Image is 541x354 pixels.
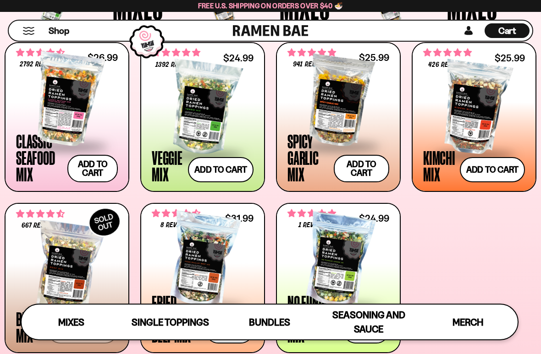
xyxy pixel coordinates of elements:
[423,47,472,59] span: 4.76 stars
[276,42,401,192] a: 4.75 stars 941 reviews $25.99 Spicy Garlic Mix Add to cart
[58,316,84,328] span: Mixes
[428,61,467,69] span: 426 reviews
[22,27,35,35] button: Mobile Menu Trigger
[287,207,336,219] span: 5.00 stars
[498,25,516,36] span: Cart
[223,54,254,62] div: $24.99
[460,157,525,182] button: Add to cart
[152,294,201,343] div: Fried Shallot Beef Mix
[16,133,63,182] div: Classic Seafood Mix
[22,305,121,339] a: Mixes
[198,1,343,10] span: Free U.S. Shipping on Orders over $40 🍜
[67,155,118,182] button: Add to cart
[85,204,124,240] div: SOLD OUT
[155,61,197,69] span: 1392 reviews
[140,42,265,192] a: 4.76 stars 1392 reviews $24.99 Veggie Mix Add to cart
[16,208,65,220] span: 4.64 stars
[16,310,43,343] div: Beef Mix
[5,203,129,353] a: SOLDOUT 4.64 stars 667 reviews Beef Mix Sold out
[152,47,200,59] span: 4.76 stars
[249,316,290,328] span: Bundles
[287,294,338,343] div: No Fungus Among Us Mix
[334,155,389,182] button: Add to cart
[495,54,525,62] div: $25.99
[132,316,209,328] span: Single Toppings
[276,203,401,353] a: 5.00 stars 1 review $24.99 No Fungus Among Us Mix Add to cart
[220,305,319,339] a: Bundles
[287,47,336,59] span: 4.75 stars
[423,149,455,182] div: Kimchi Mix
[453,316,483,328] span: Merch
[16,47,65,59] span: 4.68 stars
[152,207,200,219] span: 4.62 stars
[287,133,329,182] div: Spicy Garlic Mix
[319,305,418,339] a: Seasoning and Sauce
[485,21,530,41] a: Cart
[412,42,536,192] a: 4.76 stars 426 reviews $25.99 Kimchi Mix Add to cart
[22,222,59,229] span: 667 reviews
[49,25,69,37] span: Shop
[188,157,254,182] button: Add to cart
[152,149,183,182] div: Veggie Mix
[121,305,220,339] a: Single Toppings
[5,42,129,192] a: 4.68 stars 2792 reviews $26.99 Classic Seafood Mix Add to cart
[419,305,518,339] a: Merch
[49,23,69,38] a: Shop
[332,309,405,335] span: Seasoning and Sauce
[140,203,265,353] a: 4.62 stars 8 reviews $31.99 Fried Shallot Beef Mix Add to cart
